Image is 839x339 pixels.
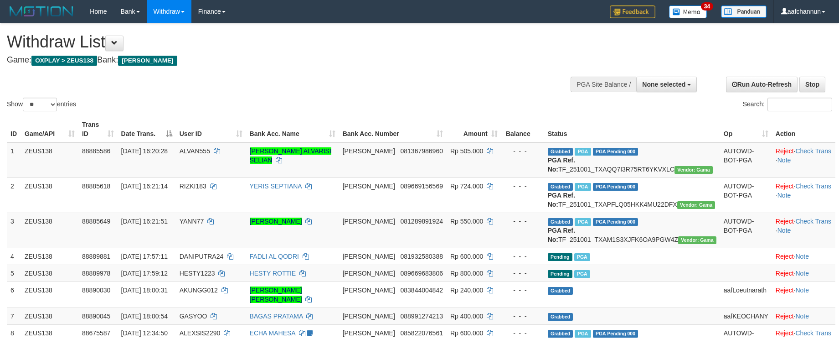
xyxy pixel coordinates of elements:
[544,142,720,178] td: TF_251001_TXAQQ7I3R75RT6YKVXLC
[450,270,483,277] span: Rp 800.000
[571,77,636,92] div: PGA Site Balance /
[180,147,210,155] span: ALVAN555
[772,213,835,248] td: · ·
[82,287,110,294] span: 88890030
[776,218,794,225] a: Reject
[78,116,118,142] th: Trans ID: activate to sort column ascending
[548,183,573,191] span: Grabbed
[180,329,221,337] span: ALEXSIS2290
[21,116,78,142] th: Game/API: activate to sort column ascending
[772,142,835,178] td: · ·
[501,116,544,142] th: Balance
[799,77,825,92] a: Stop
[505,329,540,338] div: - - -
[7,213,21,248] td: 3
[795,287,809,294] a: Note
[339,116,447,142] th: Bank Acc. Number: activate to sort column ascending
[450,218,483,225] span: Rp 550.000
[574,253,590,261] span: Marked by aafanarl
[548,287,573,295] span: Grabbed
[180,183,206,190] span: RIZKI183
[674,166,713,174] span: Vendor URL: https://trx31.1velocity.biz
[343,218,395,225] span: [PERSON_NAME]
[548,156,575,173] b: PGA Ref. No:
[121,183,168,190] span: [DATE] 16:21:14
[701,2,713,10] span: 34
[505,182,540,191] div: - - -
[401,253,443,260] span: Copy 081932580388 to clipboard
[401,270,443,277] span: Copy 089669683806 to clipboard
[31,56,97,66] span: OXPLAY > ZEUS138
[544,213,720,248] td: TF_251001_TXAM1S3XJFK6OA9PGW4Z
[776,253,794,260] a: Reject
[795,329,831,337] a: Check Trans
[720,213,772,248] td: AUTOWD-BOT-PGA
[7,5,76,18] img: MOTION_logo.png
[544,116,720,142] th: Status
[772,177,835,213] td: · ·
[82,329,110,337] span: 88675587
[82,183,110,190] span: 88885618
[450,313,483,320] span: Rp 400.000
[505,286,540,295] div: - - -
[21,213,78,248] td: ZEUS138
[447,116,501,142] th: Amount: activate to sort column ascending
[593,218,638,226] span: PGA Pending
[401,183,443,190] span: Copy 089669156569 to clipboard
[720,282,772,308] td: aafLoeutnarath
[450,253,483,260] span: Rp 600.000
[450,287,483,294] span: Rp 240.000
[776,270,794,277] a: Reject
[7,33,550,51] h1: Withdraw List
[776,287,794,294] a: Reject
[343,147,395,155] span: [PERSON_NAME]
[82,270,110,277] span: 88889978
[772,116,835,142] th: Action
[776,329,794,337] a: Reject
[7,116,21,142] th: ID
[574,270,590,278] span: Marked by aafanarl
[575,183,591,191] span: Marked by aafanarl
[548,192,575,208] b: PGA Ref. No:
[343,270,395,277] span: [PERSON_NAME]
[343,183,395,190] span: [PERSON_NAME]
[505,252,540,261] div: - - -
[726,77,798,92] a: Run Auto-Refresh
[593,330,638,338] span: PGA Pending
[7,248,21,265] td: 4
[450,329,483,337] span: Rp 600.000
[121,313,168,320] span: [DATE] 18:00:54
[720,116,772,142] th: Op: activate to sort column ascending
[772,282,835,308] td: ·
[246,116,339,142] th: Bank Acc. Name: activate to sort column ascending
[250,218,302,225] a: [PERSON_NAME]
[176,116,246,142] th: User ID: activate to sort column ascending
[82,253,110,260] span: 88889881
[777,192,791,199] a: Note
[21,248,78,265] td: ZEUS138
[82,218,110,225] span: 88885649
[772,248,835,265] td: ·
[343,329,395,337] span: [PERSON_NAME]
[7,56,550,65] h4: Game: Bank:
[610,5,655,18] img: Feedback.jpg
[7,142,21,178] td: 1
[795,147,831,155] a: Check Trans
[250,253,299,260] a: FADLI AL QODRI
[642,81,685,88] span: None selected
[677,201,715,209] span: Vendor URL: https://trx31.1velocity.biz
[795,253,809,260] a: Note
[401,313,443,320] span: Copy 088991274213 to clipboard
[21,142,78,178] td: ZEUS138
[777,227,791,234] a: Note
[401,147,443,155] span: Copy 081367986960 to clipboard
[795,270,809,277] a: Note
[7,265,21,282] td: 5
[121,287,168,294] span: [DATE] 18:00:31
[505,312,540,321] div: - - -
[343,253,395,260] span: [PERSON_NAME]
[118,116,176,142] th: Date Trans.: activate to sort column descending
[250,329,295,337] a: ECHA MAHESA
[795,313,809,320] a: Note
[450,183,483,190] span: Rp 724.000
